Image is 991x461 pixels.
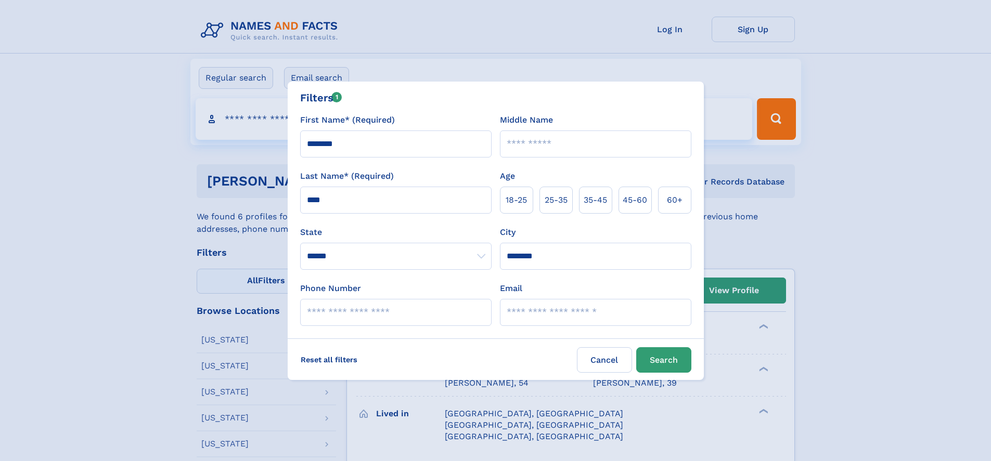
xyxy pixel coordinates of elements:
[584,194,607,206] span: 35‑45
[300,90,342,106] div: Filters
[506,194,527,206] span: 18‑25
[636,347,691,373] button: Search
[300,282,361,295] label: Phone Number
[500,114,553,126] label: Middle Name
[667,194,683,206] span: 60+
[294,347,364,372] label: Reset all filters
[500,170,515,182] label: Age
[545,194,568,206] span: 25‑35
[623,194,647,206] span: 45‑60
[500,226,516,239] label: City
[577,347,632,373] label: Cancel
[300,170,394,182] label: Last Name* (Required)
[300,226,492,239] label: State
[500,282,522,295] label: Email
[300,114,395,126] label: First Name* (Required)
